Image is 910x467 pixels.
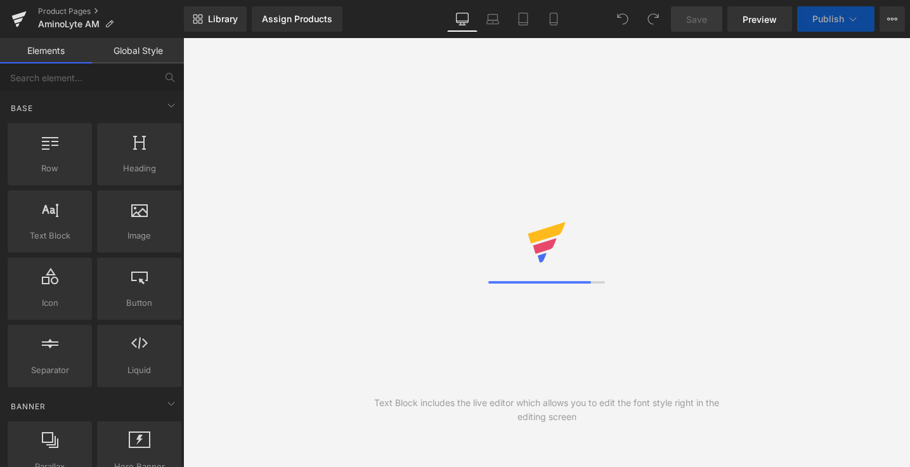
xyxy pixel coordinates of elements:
[812,14,844,24] span: Publish
[880,6,905,32] button: More
[478,6,508,32] a: Laptop
[262,14,332,24] div: Assign Products
[38,6,184,16] a: Product Pages
[38,19,100,29] span: AminoLyte AM
[11,229,88,242] span: Text Block
[184,6,247,32] a: New Library
[11,364,88,377] span: Separator
[10,102,34,114] span: Base
[686,13,707,26] span: Save
[101,229,178,242] span: Image
[640,6,666,32] button: Redo
[11,296,88,310] span: Icon
[538,6,569,32] a: Mobile
[743,13,777,26] span: Preview
[92,38,184,63] a: Global Style
[11,162,88,175] span: Row
[101,296,178,310] span: Button
[447,6,478,32] a: Desktop
[727,6,792,32] a: Preview
[101,364,178,377] span: Liquid
[508,6,538,32] a: Tablet
[101,162,178,175] span: Heading
[10,400,47,412] span: Banner
[365,396,729,424] div: Text Block includes the live editor which allows you to edit the font style right in the editing ...
[610,6,635,32] button: Undo
[797,6,874,32] button: Publish
[208,13,238,25] span: Library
